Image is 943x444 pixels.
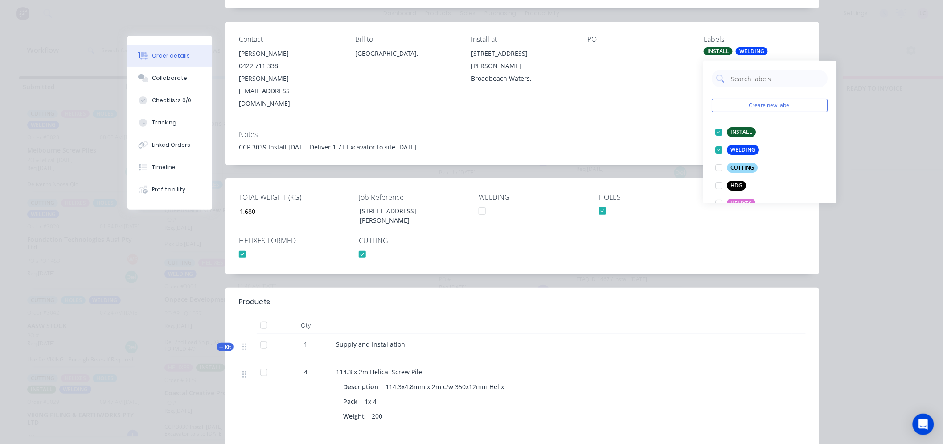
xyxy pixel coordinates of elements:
[343,410,368,423] div: Weight
[382,380,508,393] div: 114.3x4.8mm x 2m c/w 350x12mm Helix
[359,235,470,246] label: CUTTING
[712,99,828,112] button: Create new label
[127,178,212,201] button: Profitability
[727,145,759,155] div: WELDING
[152,52,190,60] div: Order details
[712,126,760,138] button: INSTALL
[239,192,350,203] label: TOTAL WEIGHT (KG)
[471,47,574,72] div: [STREET_ADDRESS][PERSON_NAME]
[353,204,464,227] div: [STREET_ADDRESS][PERSON_NAME]
[152,74,188,82] div: Collaborate
[152,96,192,104] div: Checklists 0/0
[127,112,212,134] button: Tracking
[471,35,574,44] div: Install at
[359,192,470,203] label: Job Reference
[704,35,806,44] div: Labels
[304,367,307,377] span: 4
[304,340,307,349] span: 1
[127,45,212,67] button: Order details
[587,35,689,44] div: PO
[361,395,380,408] div: 1x 4
[239,142,806,152] div: CCP 3039 Install [DATE] Deliver 1.7T Excavator to site [DATE]
[599,192,710,203] label: HOLES
[355,47,457,76] div: [GEOGRAPHIC_DATA],
[712,144,763,156] button: WELDING
[712,197,759,210] button: HELIXES
[127,156,212,178] button: Timeline
[730,70,824,87] input: Search labels
[239,130,806,139] div: Notes
[343,380,382,393] div: Description
[127,67,212,89] button: Collaborate
[239,297,270,307] div: Products
[355,47,457,60] div: [GEOGRAPHIC_DATA],
[712,179,750,192] button: HDG
[368,410,386,423] div: 200
[343,395,361,408] div: Pack
[704,47,733,55] div: INSTALL
[233,204,350,218] input: Enter number...
[913,414,934,435] div: Open Intercom Messenger
[239,47,341,110] div: [PERSON_NAME]0422 711 338[PERSON_NAME][EMAIL_ADDRESS][DOMAIN_NAME]
[736,47,768,55] div: WELDING
[152,141,191,149] div: Linked Orders
[727,181,746,191] div: HDG
[712,162,762,174] button: CUTTING
[127,89,212,112] button: Checklists 0/0
[727,163,758,173] div: CUTTING
[239,35,341,44] div: Contact
[471,47,574,85] div: [STREET_ADDRESS][PERSON_NAME]Broadbeach Waters,
[127,134,212,156] button: Linked Orders
[336,368,422,376] span: 114.3 x 2m Helical Screw Pile
[727,199,756,208] div: HELIXES
[471,72,574,85] div: Broadbeach Waters,
[479,192,590,203] label: WELDING
[727,127,756,137] div: INSTALL
[355,35,457,44] div: Bill to
[217,343,234,351] div: Kit
[336,340,405,349] span: Supply and Installation
[343,424,357,437] div: _
[239,235,350,246] label: HELIXES FORMED
[239,47,341,60] div: [PERSON_NAME]
[239,60,341,72] div: 0422 711 338
[152,119,177,127] div: Tracking
[279,316,332,334] div: Qty
[152,186,186,194] div: Profitability
[239,72,341,110] div: [PERSON_NAME][EMAIL_ADDRESS][DOMAIN_NAME]
[152,163,176,171] div: Timeline
[219,344,231,350] span: Kit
